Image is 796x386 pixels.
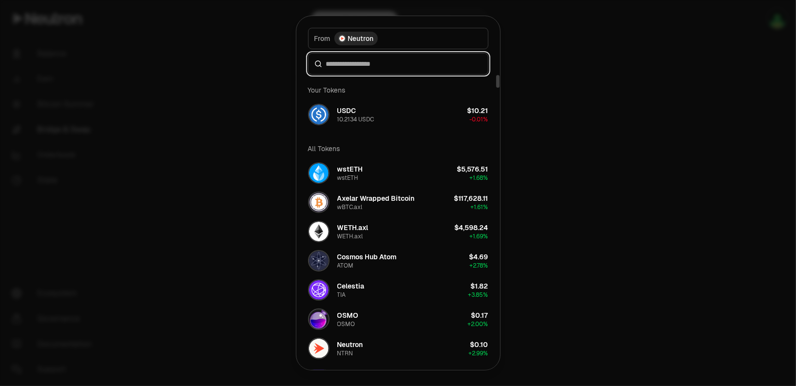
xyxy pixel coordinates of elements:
div: $0.17 [471,310,488,320]
div: $5,576.51 [457,164,488,174]
div: $0.10 [470,369,488,379]
button: USDC LogoUSDC10.2134 USDC$10.21-0.01% [302,100,494,129]
div: Neutron [337,340,363,349]
div: TIA [337,291,346,299]
div: OSMO [337,320,355,328]
button: NTRN LogoNeutronNTRN$0.10+2.99% [302,334,494,363]
div: wBTC.axl [337,203,363,211]
span: + 2.99% [469,349,488,357]
div: wstETH [337,164,363,174]
div: $10.21 [467,106,488,116]
div: Cosmos Hub Atom [337,252,397,262]
button: WETH.axl LogoWETH.axlWETH.axl$4,598.24+1.69% [302,217,494,246]
img: WETH.axl Logo [309,222,329,241]
img: TIA Logo [309,280,329,300]
span: + 3.85% [468,291,488,299]
div: Axelar Wrapped Bitcoin [337,193,415,203]
button: ATOM LogoCosmos Hub AtomATOM$4.69+2.78% [302,246,494,275]
span: + 2.78% [470,262,488,270]
div: $0.10 [470,340,488,349]
div: OSMO [337,310,359,320]
div: $117,628.11 [454,193,488,203]
span: -0.01% [470,116,488,123]
div: NTRN [337,349,353,357]
img: USDC Logo [309,105,329,124]
span: + 1.68% [470,174,488,182]
div: wstETH [337,174,359,182]
button: FromNeutron LogoNeutron [308,28,488,49]
img: ATOM Logo [309,251,329,270]
img: OSMO Logo [309,309,329,329]
img: Neutron Logo [339,36,345,41]
div: $1.82 [471,281,488,291]
button: TIA LogoCelestiaTIA$1.82+3.85% [302,275,494,305]
span: + 2.00% [468,320,488,328]
img: wstETH Logo [309,163,329,183]
div: 10.2134 USDC [337,116,374,123]
div: USDC [337,106,356,116]
span: + 1.61% [471,203,488,211]
div: Celestia [337,281,365,291]
span: From [314,34,330,43]
div: ATOM [337,262,354,270]
div: $4,598.24 [455,223,488,232]
button: wBTC.axl LogoAxelar Wrapped BitcoinwBTC.axl$117,628.11+1.61% [302,188,494,217]
div: All Tokens [302,139,494,158]
button: OSMO LogoOSMOOSMO$0.17+2.00% [302,305,494,334]
img: wBTC.axl Logo [309,193,329,212]
div: Your Tokens [302,80,494,100]
button: wstETH LogowstETHwstETH$5,576.51+1.68% [302,158,494,188]
img: NTRN Logo [309,339,329,358]
span: Neutron [348,34,374,43]
div: $4.69 [469,252,488,262]
span: + 1.69% [470,232,488,240]
div: WETH.axl [337,223,369,232]
div: WETH.axl [337,232,363,240]
div: dNTRN [337,369,360,379]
